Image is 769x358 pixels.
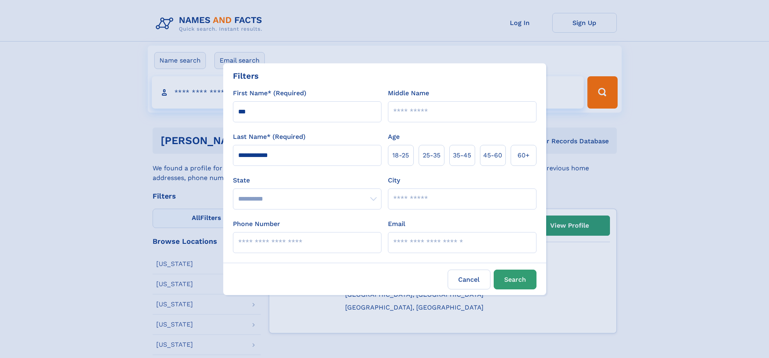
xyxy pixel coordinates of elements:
[233,176,381,185] label: State
[388,88,429,98] label: Middle Name
[388,176,400,185] label: City
[233,88,306,98] label: First Name* (Required)
[388,219,405,229] label: Email
[448,270,490,289] label: Cancel
[233,70,259,82] div: Filters
[233,132,306,142] label: Last Name* (Required)
[423,151,440,160] span: 25‑35
[392,151,409,160] span: 18‑25
[483,151,502,160] span: 45‑60
[494,270,536,289] button: Search
[388,132,400,142] label: Age
[233,219,280,229] label: Phone Number
[518,151,530,160] span: 60+
[453,151,471,160] span: 35‑45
